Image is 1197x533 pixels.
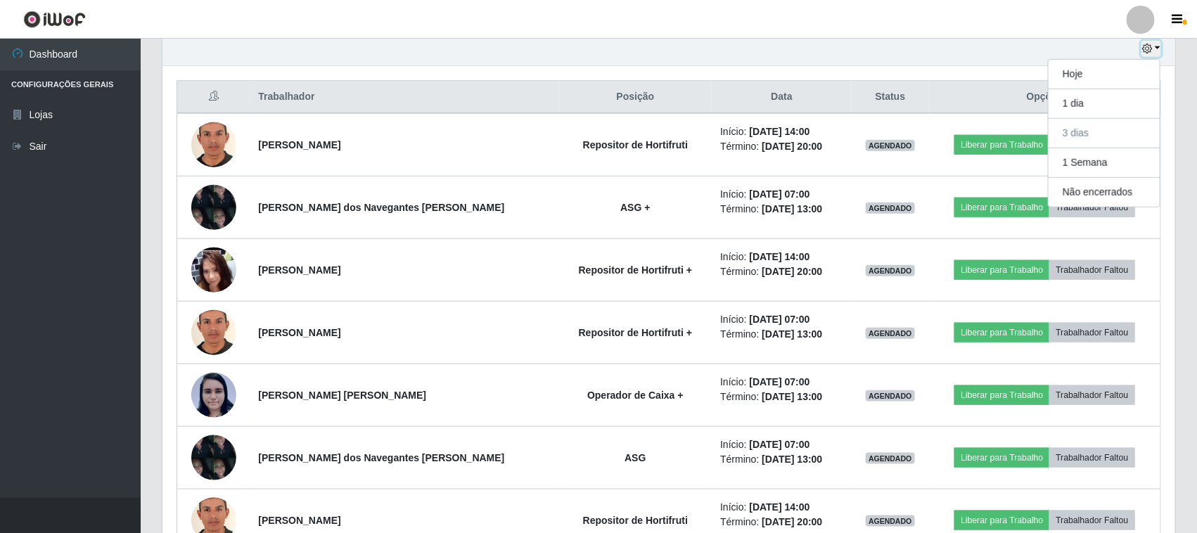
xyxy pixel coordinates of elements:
strong: Repositor de Hortifruti + [579,327,692,338]
strong: ASG + [620,202,650,213]
strong: [PERSON_NAME] dos Navegantes [PERSON_NAME] [258,202,504,213]
button: 1 Semana [1049,148,1160,178]
strong: [PERSON_NAME] [258,139,340,150]
time: [DATE] 07:00 [750,439,810,450]
button: Liberar para Trabalho [954,510,1049,530]
li: Início: [720,187,843,202]
li: Término: [720,390,843,404]
button: Não encerrados [1049,178,1160,207]
img: CoreUI Logo [23,11,86,28]
li: Término: [720,452,843,467]
li: Término: [720,327,843,342]
button: Trabalhador Faltou [1049,198,1134,217]
li: Início: [720,250,843,264]
button: Liberar para Trabalho [954,385,1049,405]
strong: [PERSON_NAME] [258,327,340,338]
li: Término: [720,515,843,529]
strong: Repositor de Hortifruti [583,139,688,150]
strong: [PERSON_NAME] [PERSON_NAME] [258,390,426,401]
button: Hoje [1049,60,1160,89]
img: 1754847204273.jpeg [191,428,236,487]
li: Início: [720,124,843,139]
li: Início: [720,437,843,452]
strong: [PERSON_NAME] dos Navegantes [PERSON_NAME] [258,452,504,463]
li: Término: [720,139,843,154]
img: 1753979789562.jpeg [191,300,236,366]
button: Trabalhador Faltou [1049,260,1134,280]
time: [DATE] 14:00 [750,126,810,137]
span: AGENDADO [866,515,915,527]
li: Início: [720,375,843,390]
img: 1628255605382.jpeg [191,372,236,418]
button: Liberar para Trabalho [954,448,1049,468]
th: Posição [559,81,712,114]
button: Liberar para Trabalho [954,135,1049,155]
button: Trabalhador Faltou [1049,510,1134,530]
span: AGENDADO [866,265,915,276]
time: [DATE] 13:00 [762,391,822,402]
strong: Repositor de Hortifruti + [579,264,692,276]
button: Liberar para Trabalho [954,198,1049,217]
button: 1 dia [1049,89,1160,119]
th: Data [712,81,852,114]
time: [DATE] 20:00 [762,266,822,277]
strong: [PERSON_NAME] [258,515,340,526]
span: AGENDADO [866,453,915,464]
strong: Repositor de Hortifruti [583,515,688,526]
time: [DATE] 07:00 [750,376,810,387]
button: Liberar para Trabalho [954,323,1049,342]
time: [DATE] 20:00 [762,516,822,527]
time: [DATE] 20:00 [762,141,822,152]
strong: ASG [625,452,646,463]
time: [DATE] 13:00 [762,454,822,465]
span: AGENDADO [866,203,915,214]
li: Término: [720,202,843,217]
img: 1754847204273.jpeg [191,177,236,237]
span: AGENDADO [866,328,915,339]
time: [DATE] 07:00 [750,188,810,200]
img: 1753979789562.jpeg [191,113,236,178]
button: 3 dias [1049,119,1160,148]
button: Trabalhador Faltou [1049,385,1134,405]
time: [DATE] 13:00 [762,328,822,340]
th: Status [852,81,929,114]
th: Opções [929,81,1161,114]
span: AGENDADO [866,390,915,402]
button: Liberar para Trabalho [954,260,1049,280]
li: Início: [720,500,843,515]
li: Início: [720,312,843,327]
button: Trabalhador Faltou [1049,323,1134,342]
time: [DATE] 07:00 [750,314,810,325]
time: [DATE] 13:00 [762,203,822,214]
button: Trabalhador Faltou [1049,448,1134,468]
time: [DATE] 14:00 [750,251,810,262]
img: 1755099981522.jpeg [191,219,236,320]
th: Trabalhador [250,81,558,114]
strong: [PERSON_NAME] [258,264,340,276]
strong: Operador de Caixa + [587,390,684,401]
span: AGENDADO [866,140,915,151]
li: Término: [720,264,843,279]
time: [DATE] 14:00 [750,501,810,513]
